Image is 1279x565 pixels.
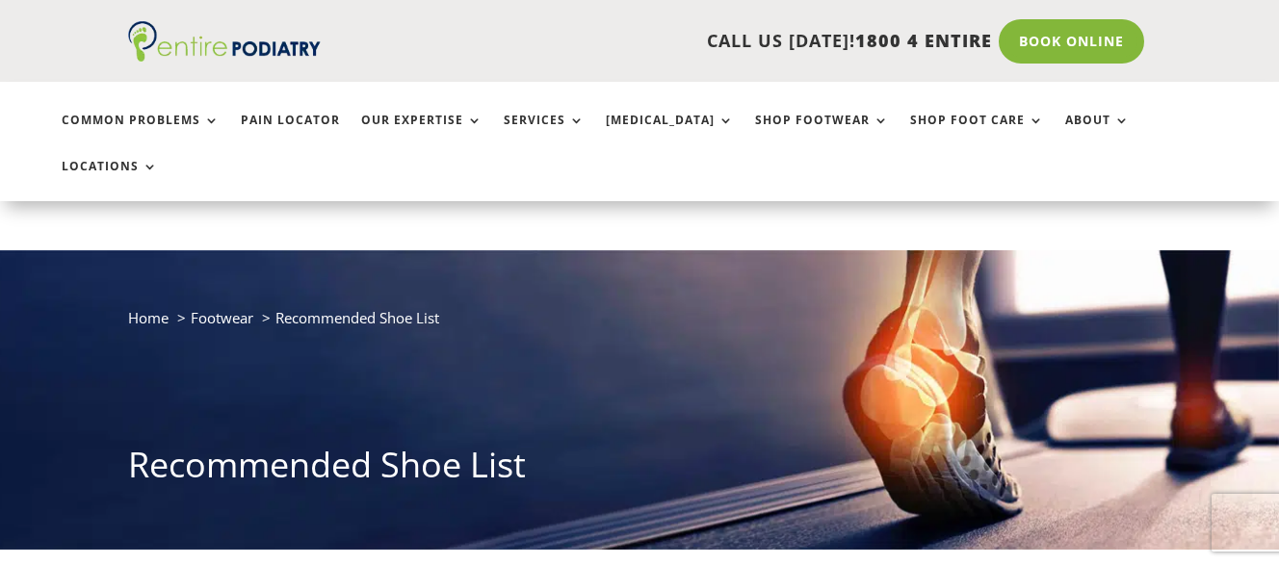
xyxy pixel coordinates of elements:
a: Entire Podiatry [128,46,321,65]
a: Our Expertise [361,114,483,155]
a: Pain Locator [241,114,340,155]
a: Common Problems [62,114,220,155]
a: Book Online [999,19,1144,64]
a: Services [504,114,585,155]
span: Recommended Shoe List [275,308,439,327]
a: Footwear [191,308,253,327]
a: Home [128,308,169,327]
a: About [1065,114,1130,155]
img: logo (1) [128,21,321,62]
a: Locations [62,160,158,201]
a: [MEDICAL_DATA] [606,114,734,155]
nav: breadcrumb [128,305,1151,345]
a: Shop Foot Care [910,114,1044,155]
span: 1800 4 ENTIRE [855,29,992,52]
a: Shop Footwear [755,114,889,155]
h1: Recommended Shoe List [128,441,1151,499]
p: CALL US [DATE]! [359,29,992,54]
